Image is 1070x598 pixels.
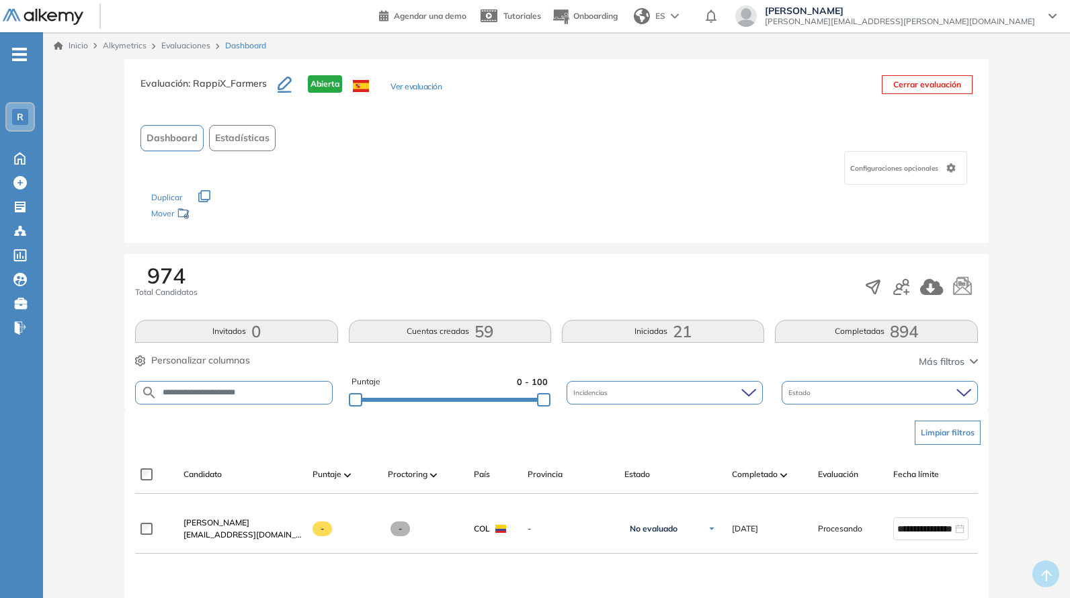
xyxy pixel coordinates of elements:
span: No evaluado [630,523,677,534]
span: Dashboard [147,131,198,145]
span: - [313,521,332,536]
button: Onboarding [552,2,618,31]
button: Personalizar columnas [135,353,250,368]
div: Mover [151,202,286,227]
button: Ver evaluación [390,81,442,95]
span: Puntaje [313,468,341,480]
img: ESP [353,80,369,92]
span: ES [655,10,665,22]
span: Proctoring [388,468,427,480]
img: [missing "en.ARROW_ALT" translation] [344,473,351,477]
button: Dashboard [140,125,204,151]
span: 0 - 100 [517,376,548,388]
a: Inicio [54,40,88,52]
span: Candidato [183,468,222,480]
a: Agendar una demo [379,7,466,23]
span: Fecha límite [893,468,939,480]
h3: Evaluación [140,75,278,103]
img: world [634,8,650,24]
span: Abierta [308,75,342,93]
button: Invitados0 [135,320,337,343]
span: - [390,521,410,536]
img: [missing "en.ARROW_ALT" translation] [780,473,787,477]
img: Ícono de flecha [708,525,716,533]
span: Más filtros [919,355,964,369]
a: [PERSON_NAME] [183,517,302,529]
img: [missing "en.ARROW_ALT" translation] [430,473,437,477]
span: : RappiX_Farmers [188,77,267,89]
span: Completado [732,468,778,480]
span: Procesando [818,523,862,535]
img: COL [495,525,506,533]
span: Personalizar columnas [151,353,250,368]
img: SEARCH_ALT [141,384,157,401]
img: arrow [671,13,679,19]
span: Agendar una demo [394,11,466,21]
span: [PERSON_NAME] [183,517,249,527]
a: Evaluaciones [161,40,210,50]
span: Configuraciones opcionales [850,163,941,173]
span: Estado [788,388,813,398]
span: [PERSON_NAME][EMAIL_ADDRESS][PERSON_NAME][DOMAIN_NAME] [765,16,1035,27]
span: - [528,523,614,535]
span: Total Candidatos [135,286,198,298]
span: R [17,112,24,122]
i: - [12,53,27,56]
span: Onboarding [573,11,618,21]
span: COL [474,523,490,535]
div: Incidencias [567,381,763,404]
span: Tutoriales [503,11,541,21]
span: [DATE] [732,523,758,535]
span: País [474,468,490,480]
button: Limpiar filtros [915,421,981,445]
span: 974 [147,265,186,286]
span: Evaluación [818,468,858,480]
span: Puntaje [352,376,380,388]
span: [PERSON_NAME] [765,5,1035,16]
button: Cuentas creadas59 [349,320,551,343]
span: Provincia [528,468,563,480]
button: Completadas894 [775,320,977,343]
span: Duplicar [151,192,182,202]
button: Estadísticas [209,125,276,151]
button: Cerrar evaluación [882,75,973,94]
div: Configuraciones opcionales [844,151,967,185]
span: Estado [624,468,650,480]
button: Más filtros [919,355,978,369]
span: Alkymetrics [103,40,147,50]
span: [EMAIL_ADDRESS][DOMAIN_NAME] [183,529,302,541]
div: Estado [782,381,978,404]
span: Dashboard [225,40,266,52]
button: Iniciadas21 [562,320,764,343]
span: Estadísticas [215,131,270,145]
img: Logo [3,9,83,26]
span: Incidencias [573,388,610,398]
